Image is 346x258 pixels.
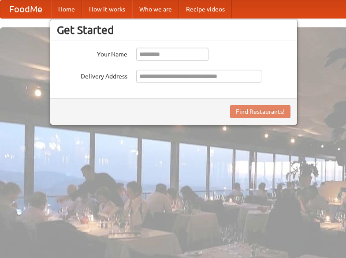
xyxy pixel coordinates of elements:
[51,0,82,18] a: Home
[57,48,127,59] label: Your Name
[57,70,127,81] label: Delivery Address
[230,105,290,118] button: Find Restaurants!
[82,0,132,18] a: How it works
[57,23,290,37] h3: Get Started
[132,0,179,18] a: Who we are
[179,0,232,18] a: Recipe videos
[0,0,51,18] a: FoodMe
